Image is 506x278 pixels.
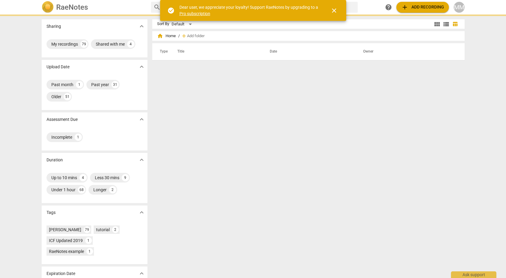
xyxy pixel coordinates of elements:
[109,186,116,193] div: 2
[451,20,460,29] button: Table view
[157,22,169,26] div: Sort By
[51,187,76,193] div: Under 1 hour
[79,174,87,181] div: 4
[85,237,92,244] div: 1
[181,33,187,39] span: add
[179,4,320,17] div: Dear user, we appreciate your loyalty! Support RaeNotes by upgrading to a
[385,4,392,11] span: help
[263,43,356,60] th: Date
[155,43,170,60] th: Type
[356,43,458,60] th: Owner
[172,19,194,29] div: Default
[51,82,73,88] div: Past month
[86,248,93,255] div: 1
[76,81,83,88] div: 1
[452,21,458,27] span: table_chart
[127,40,134,48] div: 4
[96,41,125,47] div: Shared with me
[433,21,441,28] span: view_module
[170,43,263,60] th: Title
[42,1,54,13] img: Logo
[91,82,109,88] div: Past year
[138,116,145,123] span: expand_more
[137,208,146,217] button: Show more
[138,23,145,30] span: expand_more
[179,11,210,16] a: Pro subscription
[42,1,146,13] a: LogoRaeNotes
[138,270,145,277] span: expand_more
[95,175,119,181] div: Less 30 mins
[153,4,161,11] span: search
[47,209,56,216] p: Tags
[137,62,146,71] button: Show more
[383,2,394,13] a: Help
[138,63,145,70] span: expand_more
[93,187,107,193] div: Longer
[157,33,176,39] span: Home
[401,4,444,11] span: Add recording
[47,157,63,163] p: Duration
[49,227,81,233] div: [PERSON_NAME]
[178,34,180,38] span: /
[111,81,119,88] div: 31
[330,7,338,14] span: close
[96,227,110,233] div: tutorial
[451,271,496,278] div: Ask support
[137,155,146,164] button: Show more
[47,64,69,70] p: Upload Date
[47,270,75,277] p: Expiration Date
[49,238,83,244] div: ICF Updated 2019
[49,248,84,254] div: RaeNotes example
[433,20,442,29] button: Tile view
[47,23,61,30] p: Sharing
[443,21,450,28] span: view_list
[56,3,88,11] h2: RaeNotes
[51,175,77,181] div: Up to 10 mins
[138,156,145,163] span: expand_more
[401,4,408,11] span: add
[78,186,85,193] div: 68
[64,93,71,100] div: 51
[454,2,465,13] button: MM
[51,94,61,100] div: Older
[442,20,451,29] button: List view
[75,134,82,141] div: 1
[137,115,146,124] button: Show more
[167,7,175,14] span: check_circle
[157,33,163,39] span: home
[51,134,72,140] div: Incomplete
[187,34,205,38] span: Add folder
[112,226,119,233] div: 2
[47,116,78,123] p: Assessment Due
[137,22,146,31] button: Show more
[84,226,90,233] div: 79
[80,40,88,48] div: 79
[137,269,146,278] button: Show more
[396,2,449,13] button: Upload
[327,3,341,18] button: Close
[51,41,78,47] div: My recordings
[138,209,145,216] span: expand_more
[122,174,129,181] div: 9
